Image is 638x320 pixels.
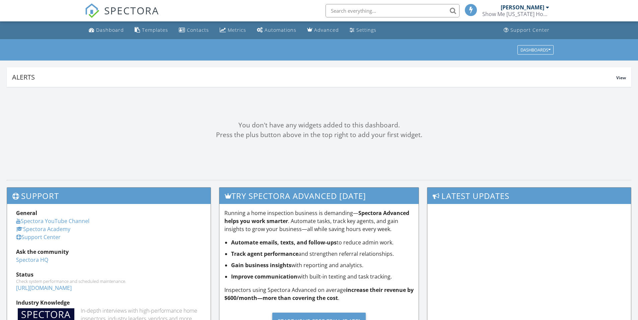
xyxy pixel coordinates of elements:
div: Industry Knowledge [16,299,202,307]
div: Advanced [314,27,339,33]
a: SPECTORA [85,9,159,23]
div: Templates [142,27,168,33]
button: Dashboards [517,45,554,55]
a: Automations (Basic) [254,24,299,36]
div: Check system performance and scheduled maintenance. [16,279,202,284]
a: Support Center [501,24,552,36]
h3: Try spectora advanced [DATE] [219,188,419,204]
strong: increase their revenue by $600/month—more than covering the cost [224,286,414,302]
div: Ask the community [16,248,202,256]
div: Support Center [510,27,550,33]
div: Metrics [228,27,246,33]
span: SPECTORA [104,3,159,17]
input: Search everything... [326,4,459,17]
div: Dashboard [96,27,124,33]
a: Spectora YouTube Channel [16,217,89,225]
li: and strengthen referral relationships. [231,250,414,258]
strong: Track agent performance [231,250,298,257]
div: [PERSON_NAME] [501,4,544,11]
p: Inspectors using Spectora Advanced on average . [224,286,414,302]
strong: General [16,209,37,217]
img: The Best Home Inspection Software - Spectora [85,3,99,18]
a: Spectora HQ [16,256,48,263]
div: Status [16,271,202,279]
h3: Support [7,188,211,204]
li: to reduce admin work. [231,238,414,246]
div: Alerts [12,73,616,82]
a: Settings [347,24,379,36]
a: Templates [132,24,171,36]
div: Settings [356,27,376,33]
div: Press the plus button above in the top right to add your first widget. [7,130,631,140]
span: View [616,75,626,81]
p: Running a home inspection business is demanding— . Automate tasks, track key agents, and gain ins... [224,209,414,233]
a: Metrics [217,24,249,36]
a: Advanced [304,24,342,36]
strong: Improve communication [231,273,297,280]
strong: Spectora Advanced helps you work smarter [224,209,409,225]
div: Automations [265,27,296,33]
strong: Gain business insights [231,261,291,269]
div: Contacts [187,27,209,33]
div: Show Me Missouri Home Inspections LLC. [482,11,549,17]
div: Dashboards [520,47,551,52]
a: Contacts [176,24,212,36]
strong: Automate emails, texts, and follow-ups [231,239,337,246]
h3: Latest Updates [427,188,631,204]
a: Spectora Academy [16,225,70,233]
div: You don't have any widgets added to this dashboard. [7,120,631,130]
a: [URL][DOMAIN_NAME] [16,284,72,292]
li: with built-in texting and task tracking. [231,273,414,281]
li: with reporting and analytics. [231,261,414,269]
a: Dashboard [86,24,127,36]
a: Support Center [16,233,61,241]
